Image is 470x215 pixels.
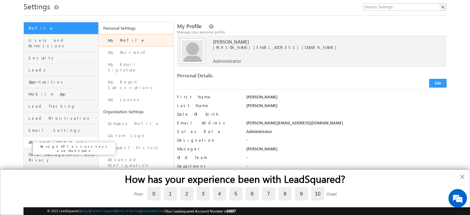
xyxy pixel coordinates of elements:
[99,22,173,34] a: Personal Settings
[28,169,97,175] span: Analytics
[47,208,236,214] span: © 2025 LeadSquared | | | | |
[28,67,97,73] span: Leads
[246,103,447,111] div: [PERSON_NAME]
[28,103,97,109] span: Lead Tracking
[28,140,97,145] span: API and Webhooks
[177,146,239,152] label: Manager
[99,106,173,118] a: Organization Settings
[177,29,447,35] div: Manage your personal profile
[165,209,236,213] span: Your Leadsquared Account Number is
[28,127,97,133] span: Email Settings
[99,58,173,76] a: My Email Signature
[227,209,236,213] span: 64897
[28,25,97,31] span: Profile
[246,155,447,163] div: -
[99,154,173,171] a: Advanced Configuration
[147,187,161,200] label: 0
[213,39,429,45] span: [PERSON_NAME]
[177,163,239,169] label: Department
[246,163,447,172] div: -
[326,191,337,197] div: Great
[459,172,465,182] button: Close
[213,58,241,64] span: Administrator
[197,187,210,200] label: 3
[246,146,447,155] div: [PERSON_NAME]
[28,37,97,49] span: Users and Permissions
[213,187,226,200] label: 4
[164,187,177,200] label: 1
[311,187,324,200] label: 10
[28,91,97,97] span: Mobile App
[180,187,193,200] label: 2
[177,111,239,117] label: Date Of Birth
[28,115,97,121] span: Lead Prioritization
[28,79,97,85] span: Opportunities
[177,73,308,81] div: Personal Details
[262,187,275,200] label: 7
[295,187,308,200] label: 9
[134,191,143,197] div: Poor
[177,94,239,100] label: First Name
[13,173,457,185] h2: How has your experience been with LeadSquared?
[229,187,243,200] label: 5
[177,137,239,143] label: Designation
[429,79,447,88] button: Edit
[99,118,173,130] a: Company Profile
[23,1,50,11] span: Settings
[99,94,173,106] a: My Leaves
[91,209,115,213] a: Contact Support
[141,209,164,213] a: Acceptable Use
[99,46,173,58] a: My Password
[246,137,447,146] div: -
[177,129,239,134] label: Sales Role
[213,45,429,50] span: [PERSON_NAME][EMAIL_ADDRESS][DOMAIN_NAME]
[28,55,97,61] span: Security
[246,94,447,103] div: [PERSON_NAME]
[177,23,201,30] span: My Profile
[36,144,113,153] p: Manage API access keys and Webhooks
[177,103,239,108] label: Last Name
[278,187,292,200] label: 8
[99,34,173,46] a: My Profile
[81,209,90,213] a: About
[246,187,259,200] label: 6
[177,155,239,160] label: Old Team
[99,142,173,154] a: Request History
[116,209,140,213] a: Terms of Service
[246,120,447,129] div: [PERSON_NAME][EMAIL_ADDRESS][DOMAIN_NAME]
[99,130,173,142] a: Custom Logo
[99,76,173,94] a: My Report Subscriptions
[363,3,447,11] input: Search Settings
[28,152,97,163] span: Data Management and Privacy
[246,129,447,137] div: Administrator
[177,120,239,126] label: Email Address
